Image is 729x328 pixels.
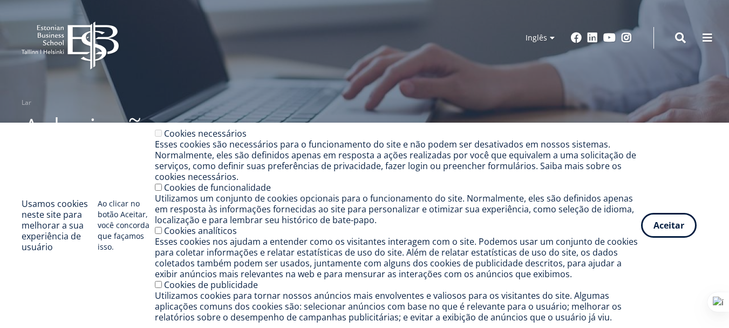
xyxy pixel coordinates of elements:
font: Utilizamos cookies para tornar nossos anúncios mais envolventes e valiosos para os visitantes do ... [155,290,622,323]
a: Lar [22,97,31,108]
font: Esses cookies nos ajudam a entender como os visitantes interagem com o site. Podemos usar um conj... [155,236,638,280]
font: Cookies de funcionalidade [164,182,271,193]
font: Aceitar [653,219,684,231]
font: Usamos cookies neste site para melhorar a sua experiência de usuário [22,198,88,253]
font: Cookies necessários [164,128,247,139]
font: Ao clicar no botão Aceitar, você concorda que façamos isso. [98,198,149,252]
font: Cookies analíticos [164,225,237,237]
font: Cookies de publicidade [164,279,258,291]
font: Utilizamos um conjunto de cookies opcionais para o funcionamento do site. Normalmente, eles são d... [155,192,634,226]
font: Admissão [22,108,163,152]
button: Aceitar [641,213,697,238]
font: Esses cookies são necessários para o funcionamento do site e não podem ser desativados em nossos ... [155,138,636,183]
font: Lar [22,98,31,107]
